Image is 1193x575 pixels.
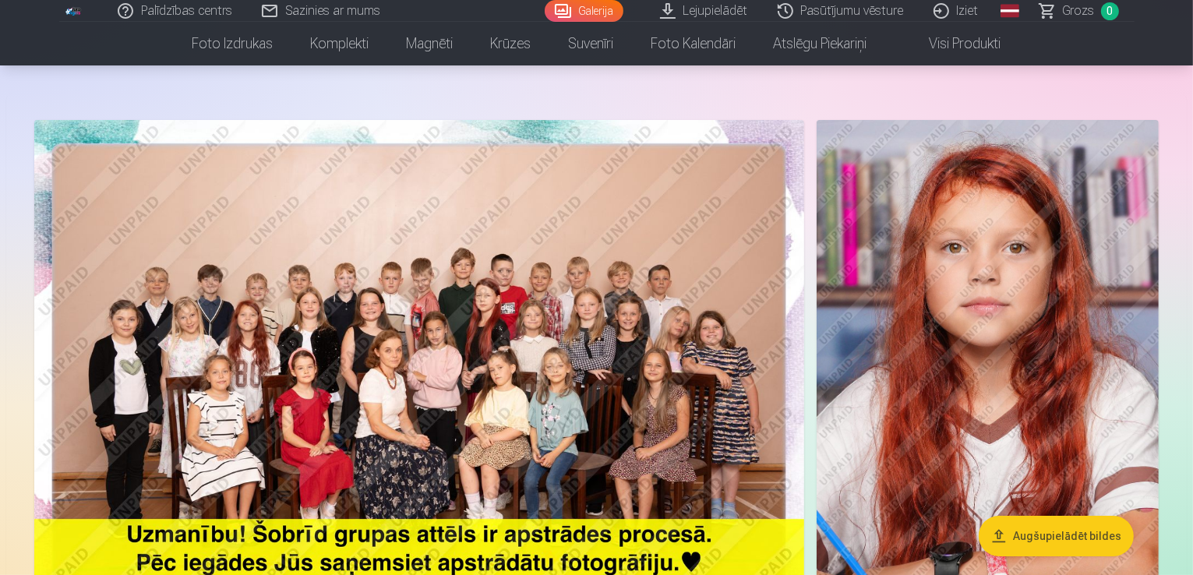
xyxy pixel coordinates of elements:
span: 0 [1101,2,1119,20]
img: /fa1 [65,6,83,16]
a: Suvenīri [550,22,633,65]
button: Augšupielādēt bildes [979,516,1134,556]
a: Foto izdrukas [174,22,292,65]
a: Atslēgu piekariņi [755,22,886,65]
a: Visi produkti [886,22,1020,65]
span: Grozs [1063,2,1095,20]
a: Krūzes [472,22,550,65]
a: Magnēti [388,22,472,65]
a: Komplekti [292,22,388,65]
a: Foto kalendāri [633,22,755,65]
